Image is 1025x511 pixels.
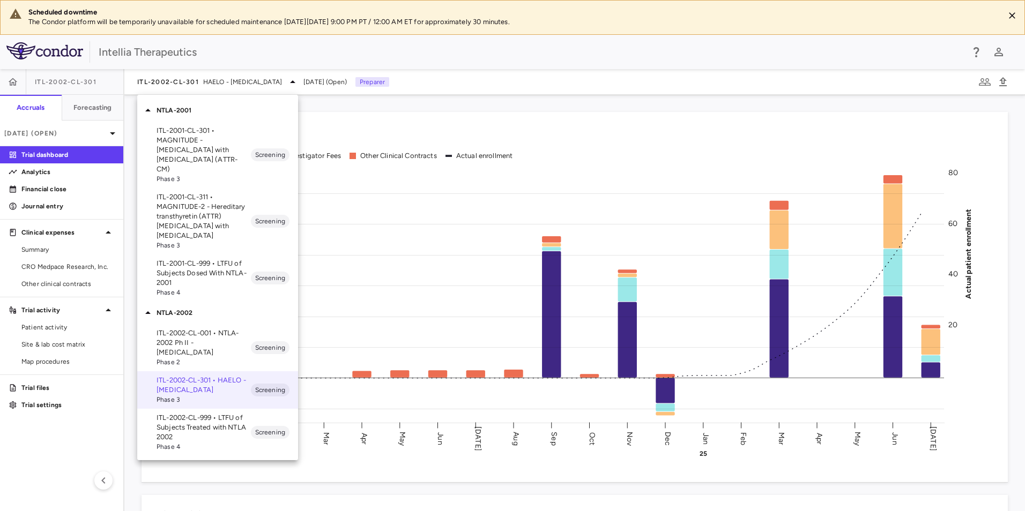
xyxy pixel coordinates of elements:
span: Screening [251,273,289,283]
div: ITL-2002-CL-301 • HAELO - [MEDICAL_DATA]Phase 3Screening [137,371,298,409]
span: Phase 4 [157,442,251,452]
p: ITL-2002-CL-301 • HAELO - [MEDICAL_DATA] [157,375,251,395]
span: Screening [251,427,289,437]
p: NTLA-2002 [157,308,298,318]
span: Phase 3 [157,395,251,404]
p: NTLA-2001 [157,106,298,115]
div: ITL-2002-CL-001 • NTLA-2002 Ph II - [MEDICAL_DATA]Phase 2Screening [137,324,298,371]
div: NTLA-2001 [137,99,298,122]
span: Phase 3 [157,174,251,184]
p: ITL-2002-CL-001 • NTLA-2002 Ph II - [MEDICAL_DATA] [157,328,251,357]
span: Screening [251,343,289,352]
div: ITL-2001-CL-301 • MAGNITUDE - [MEDICAL_DATA] with [MEDICAL_DATA] (ATTR-CM)Phase 3Screening [137,122,298,188]
span: Phase 2 [157,357,251,367]
div: ITL-2002-CL-999 • LTFU of Subjects Treated with NTLA 2002Phase 4Screening [137,409,298,456]
p: ITL-2001-CL-301 • MAGNITUDE - [MEDICAL_DATA] with [MEDICAL_DATA] (ATTR-CM) [157,126,251,174]
div: ITL-2001-CL-999 • LTFU of Subjects Dosed With NTLA-2001Phase 4Screening [137,254,298,302]
span: Phase 3 [157,241,251,250]
div: NTLA-2002 [137,302,298,324]
p: ITL-2001-CL-311 • MAGNITUDE-2 - Hereditary transthyretin (ATTR) [MEDICAL_DATA] with [MEDICAL_DATA] [157,192,251,241]
p: ITL-2001-CL-999 • LTFU of Subjects Dosed With NTLA-2001 [157,259,251,288]
div: ITL-2001-CL-311 • MAGNITUDE-2 - Hereditary transthyretin (ATTR) [MEDICAL_DATA] with [MEDICAL_DATA... [137,188,298,254]
span: Screening [251,385,289,395]
p: ITL-2002-CL-999 • LTFU of Subjects Treated with NTLA 2002 [157,413,251,442]
span: Screening [251,150,289,160]
span: Phase 4 [157,288,251,297]
span: Screening [251,216,289,226]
